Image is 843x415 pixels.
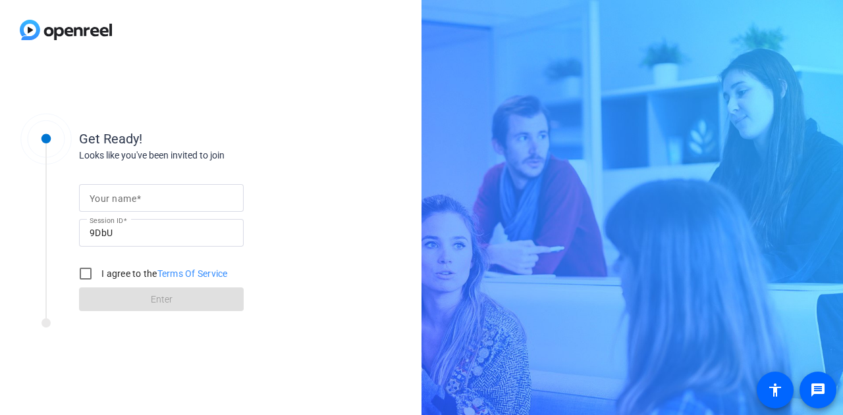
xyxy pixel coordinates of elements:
mat-icon: message [810,382,826,398]
mat-label: Your name [90,193,136,204]
label: I agree to the [99,267,228,280]
mat-label: Session ID [90,216,123,224]
a: Terms Of Service [157,268,228,279]
div: Get Ready! [79,129,342,149]
div: Looks like you've been invited to join [79,149,342,162]
mat-icon: accessibility [767,382,783,398]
